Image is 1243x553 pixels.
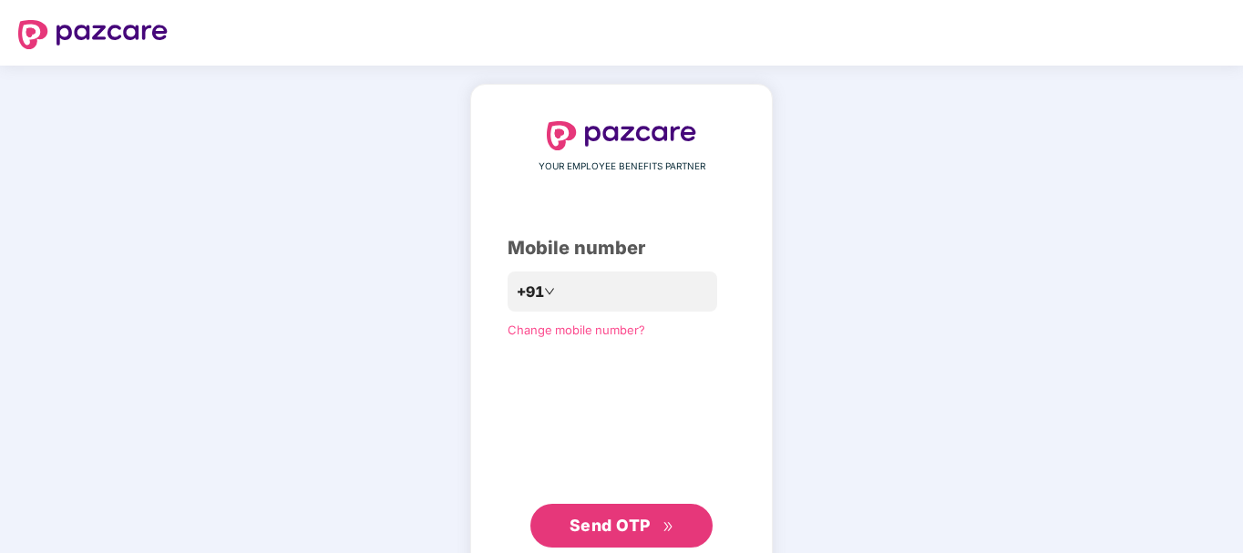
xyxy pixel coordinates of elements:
span: +91 [517,281,544,303]
span: YOUR EMPLOYEE BENEFITS PARTNER [539,159,705,174]
div: Mobile number [508,234,735,262]
span: down [544,286,555,297]
span: double-right [663,521,674,533]
span: Send OTP [570,516,651,535]
button: Send OTPdouble-right [530,504,713,548]
img: logo [18,20,168,49]
img: logo [547,121,696,150]
a: Change mobile number? [508,323,645,337]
